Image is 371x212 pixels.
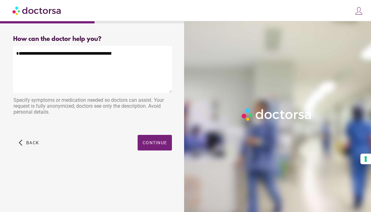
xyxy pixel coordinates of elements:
button: arrow_back_ios Back [16,135,41,150]
img: icons8-customer-100.png [354,7,363,15]
span: Back [26,140,39,145]
div: Specify symptoms or medication needed so doctors can assist. Your request is fully anonymized; do... [13,94,172,120]
span: Continue [143,140,167,145]
button: Continue [138,135,172,150]
div: How can the doctor help you? [13,36,172,43]
button: Your consent preferences for tracking technologies [360,154,371,164]
img: Doctorsa.com [12,3,62,17]
img: Logo-Doctorsa-trans-White-partial-flat.png [240,106,314,123]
